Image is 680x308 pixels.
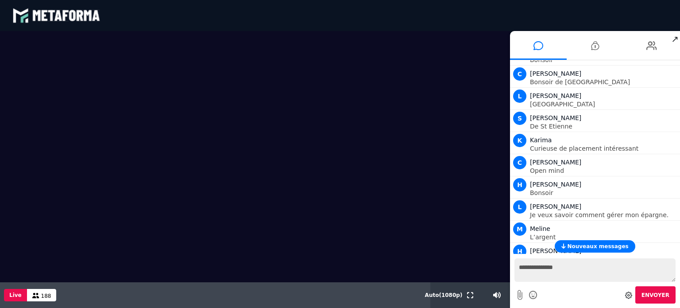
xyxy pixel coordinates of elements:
button: Auto(1080p) [423,282,464,308]
span: [PERSON_NAME] [530,203,581,210]
button: Live [4,289,27,301]
span: Envoyer [641,292,669,298]
span: [PERSON_NAME] [530,181,581,188]
p: Bonsoir de [GEOGRAPHIC_DATA] [530,79,678,85]
span: Meline [530,225,550,232]
p: [GEOGRAPHIC_DATA] [530,101,678,107]
button: Envoyer [635,286,676,304]
span: S [513,112,526,125]
span: [PERSON_NAME] [530,159,581,166]
span: K [513,134,526,147]
p: Bonsoir [530,57,678,63]
button: Nouveaux messages [555,240,635,253]
span: C [513,156,526,169]
span: L [513,90,526,103]
span: Nouveaux messages [567,243,628,250]
span: M [513,222,526,236]
p: Curieuse de placement intéressant [530,145,678,152]
p: L’argent [530,234,678,240]
p: Open mind [530,168,678,174]
p: Je veux savoir comment gérer mon épargne. [530,212,678,218]
p: De St Etienne [530,123,678,129]
span: [PERSON_NAME] [530,114,581,121]
span: Auto ( 1080 p) [425,292,463,298]
span: ↗ [670,31,680,47]
span: [PERSON_NAME] [530,92,581,99]
span: Karima [530,136,552,144]
span: L [513,200,526,214]
span: 188 [41,293,51,299]
span: C [513,67,526,81]
span: [PERSON_NAME] [530,70,581,77]
p: Bonsoir [530,190,678,196]
span: H [513,178,526,191]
